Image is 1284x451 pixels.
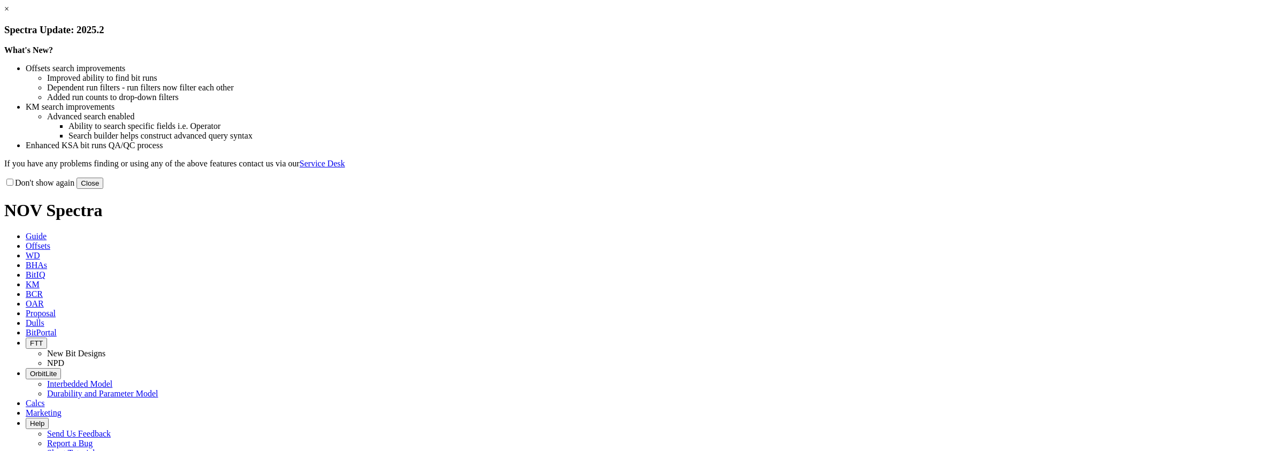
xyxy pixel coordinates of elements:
[4,45,53,55] strong: What's New?
[47,83,1280,93] li: Dependent run filters - run filters now filter each other
[4,4,9,13] a: ×
[26,270,45,279] span: BitIQ
[47,389,158,398] a: Durability and Parameter Model
[26,64,1280,73] li: Offsets search improvements
[4,159,1280,169] p: If you have any problems finding or using any of the above features contact us via our
[68,121,1280,131] li: Ability to search specific fields i.e. Operator
[26,299,44,308] span: OAR
[47,358,64,368] a: NPD
[26,309,56,318] span: Proposal
[26,102,1280,112] li: KM search improvements
[26,232,47,241] span: Guide
[47,349,105,358] a: New Bit Designs
[26,408,62,417] span: Marketing
[26,141,1280,150] li: Enhanced KSA bit runs QA/QC process
[300,159,345,168] a: Service Desk
[47,73,1280,83] li: Improved ability to find bit runs
[26,399,45,408] span: Calcs
[47,379,112,388] a: Interbedded Model
[47,429,111,438] a: Send Us Feedback
[26,261,47,270] span: BHAs
[26,289,43,299] span: BCR
[4,24,1280,36] h3: Spectra Update: 2025.2
[26,251,40,260] span: WD
[47,93,1280,102] li: Added run counts to drop-down filters
[30,339,43,347] span: FTT
[4,201,1280,220] h1: NOV Spectra
[26,318,44,327] span: Dulls
[30,370,57,378] span: OrbitLite
[47,112,1280,121] li: Advanced search enabled
[4,178,74,187] label: Don't show again
[47,439,93,448] a: Report a Bug
[6,179,13,186] input: Don't show again
[26,280,40,289] span: KM
[77,178,103,189] button: Close
[26,241,50,250] span: Offsets
[30,419,44,427] span: Help
[26,328,57,337] span: BitPortal
[68,131,1280,141] li: Search builder helps construct advanced query syntax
